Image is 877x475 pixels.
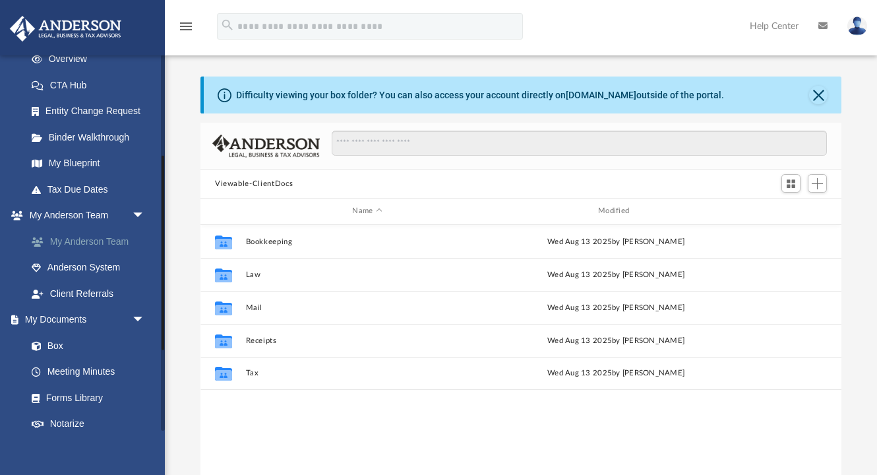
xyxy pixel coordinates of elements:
a: Binder Walkthrough [18,124,165,150]
a: menu [178,25,194,34]
a: Notarize [18,411,158,437]
a: Box [18,332,152,359]
a: Meeting Minutes [18,359,158,385]
a: My Anderson Team [18,228,165,255]
input: Search files and folders [332,131,827,156]
button: Bookkeeping [246,237,489,246]
i: search [220,18,235,32]
span: arrow_drop_down [132,203,158,230]
div: Modified [494,205,737,217]
div: Wed Aug 13 2025 by [PERSON_NAME] [495,269,738,280]
div: id [206,205,239,217]
a: Client Referrals [18,280,165,307]
img: User Pic [847,16,867,36]
div: Wed Aug 13 2025 by [PERSON_NAME] [495,334,738,346]
button: Tax [246,369,489,377]
a: My Blueprint [18,150,158,177]
a: Overview [18,46,165,73]
button: Receipts [246,336,489,345]
a: Forms Library [18,385,152,411]
div: Name [245,205,489,217]
a: My Anderson Teamarrow_drop_down [9,203,165,229]
button: Mail [246,303,489,312]
a: Entity Change Request [18,98,165,125]
i: menu [178,18,194,34]
div: Wed Aug 13 2025 by [PERSON_NAME] [495,236,738,247]
a: [DOMAIN_NAME] [566,90,636,100]
a: Anderson System [18,255,165,281]
button: Switch to Grid View [781,174,801,193]
div: id [743,205,835,217]
span: arrow_drop_down [132,307,158,334]
img: Anderson Advisors Platinum Portal [6,16,125,42]
div: Wed Aug 13 2025 by [PERSON_NAME] [495,367,738,379]
button: Viewable-ClientDocs [215,178,293,190]
div: Difficulty viewing your box folder? You can also access your account directly on outside of the p... [236,88,724,102]
button: Add [808,174,828,193]
button: Law [246,270,489,279]
div: Wed Aug 13 2025 by [PERSON_NAME] [495,301,738,313]
a: CTA Hub [18,72,165,98]
button: Close [809,86,828,104]
a: My Documentsarrow_drop_down [9,307,158,333]
a: Tax Due Dates [18,176,165,203]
